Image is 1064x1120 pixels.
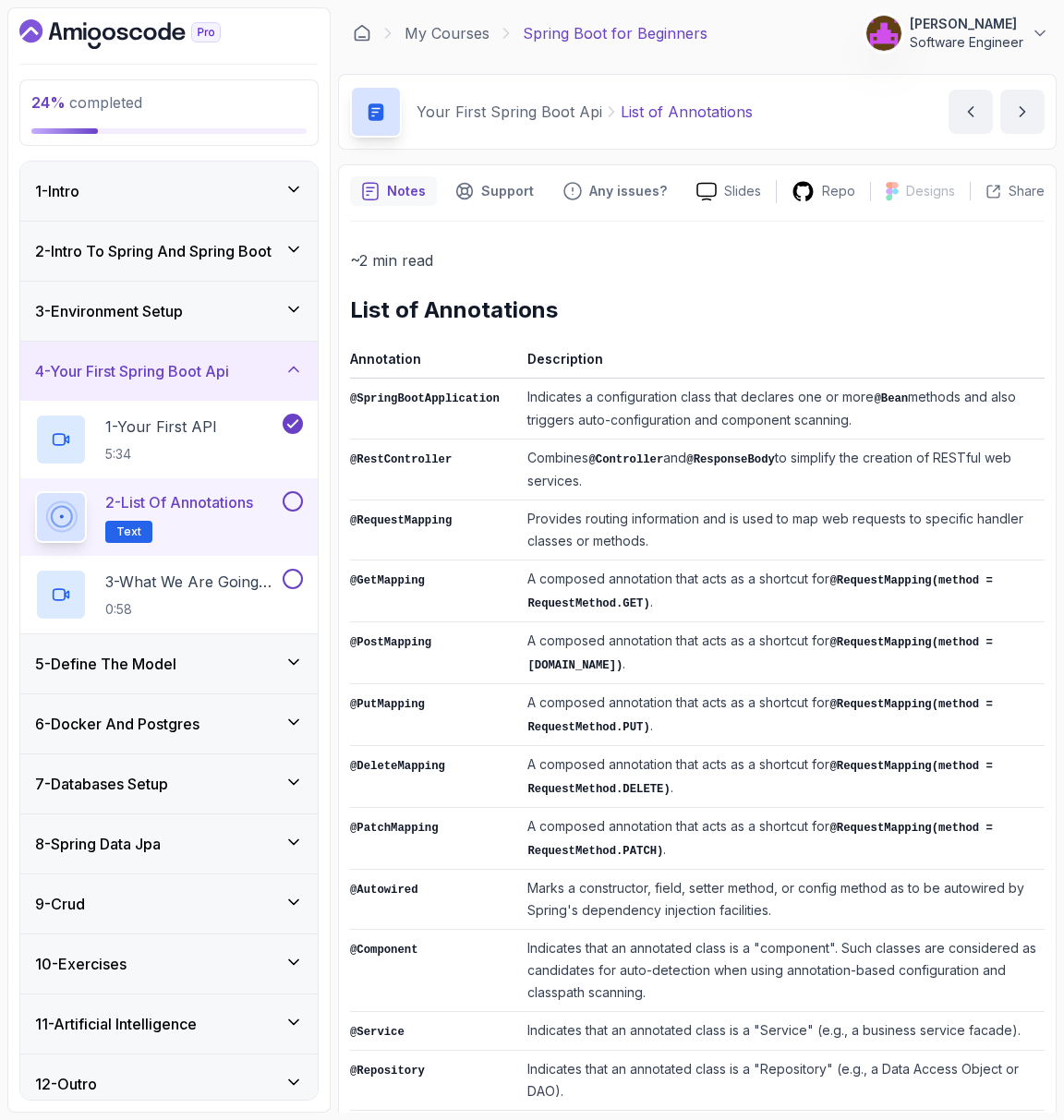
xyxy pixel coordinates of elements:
[589,182,667,200] p: Any issues?
[35,1073,97,1095] h3: 12 - Outro
[35,180,79,202] h3: 1 - Intro
[35,569,303,620] button: 3-What We Are Going To Build0:58
[35,360,229,382] h3: 4 - Your First Spring Boot Api
[1000,90,1045,134] button: next content
[35,653,176,675] h3: 5 - Define The Model
[970,182,1045,200] button: Share
[350,944,418,957] code: @Component
[35,893,85,915] h3: 9 - Crud
[350,822,439,835] code: @PatchMapping
[444,176,545,206] button: Support button
[20,162,318,221] button: 1-Intro
[20,282,318,341] button: 3-Environment Setup
[20,814,318,873] button: 8-Spring Data Jpa
[20,754,318,813] button: 7-Databases Setup
[20,222,318,281] button: 2-Intro To Spring And Spring Boot
[350,347,520,379] th: Annotation
[350,176,437,206] button: notes button
[520,930,1045,1012] td: Indicates that an annotated class is a "component". Such classes are considered as candidates for...
[19,19,263,49] a: Dashboard
[105,571,279,593] p: 3 - What We Are Going To Build
[520,870,1045,930] td: Marks a constructor, field, setter method, or config method as to be autowired by Spring's depend...
[350,247,1045,273] p: ~2 min read
[35,240,272,262] h3: 2 - Intro To Spring And Spring Boot
[350,698,425,711] code: @PutMapping
[35,773,168,795] h3: 7 - Databases Setup
[20,934,318,994] button: 10-Exercises
[20,694,318,753] button: 6-Docker And Postgres
[552,176,678,206] button: Feedback button
[20,342,318,401] button: 4-Your First Spring Boot Api
[350,636,431,649] code: @PostMapping
[520,684,1045,746] td: A composed annotation that acts as a shortcut for .
[35,300,183,322] h3: 3 - Environment Setup
[105,445,217,464] p: 5:34
[105,600,279,619] p: 0:58
[520,379,1045,440] td: Indicates a configuration class that declares one or more methods and also triggers auto-configur...
[350,514,452,527] code: @RequestMapping
[350,295,1045,325] h2: List of Annotations
[20,994,318,1054] button: 11-Artificial Intelligence
[520,808,1045,870] td: A composed annotation that acts as a shortcut for .
[350,884,418,897] code: @Autowired
[777,180,870,203] a: Repo
[822,182,855,200] p: Repo
[105,491,253,513] p: 2 - List of Annotations
[105,415,217,438] p: 1 - Your First API
[621,101,753,123] p: List of Annotations
[31,93,66,112] span: 24 %
[405,22,490,44] a: My Courses
[353,24,371,42] a: Dashboard
[116,524,141,539] span: Text
[350,392,500,405] code: @SpringBootApplication
[35,833,161,855] h3: 8 - Spring Data Jpa
[520,347,1045,379] th: Description
[350,453,452,466] code: @RestController
[35,491,303,543] button: 2-List of AnnotationsText
[520,440,1045,500] td: Combines and to simplify the creation of RESTful web services.
[350,574,425,587] code: @GetMapping
[866,16,901,51] img: user profile image
[20,634,318,693] button: 5-Define The Model
[31,93,142,112] span: completed
[520,500,1045,560] td: Provides routing information and is used to map web requests to specific handler classes or methods.
[910,15,1023,33] p: [PERSON_NAME]
[865,15,1049,52] button: user profile image[PERSON_NAME]Software Engineer
[417,101,602,123] p: Your First Spring Boot Api
[35,713,199,735] h3: 6 - Docker And Postgres
[874,392,908,405] code: @Bean
[523,22,707,44] p: Spring Boot for Beginners
[949,90,993,134] button: previous content
[906,182,955,200] p: Designs
[520,1012,1045,1051] td: Indicates that an annotated class is a "Service" (e.g., a business service facade).
[520,622,1045,684] td: A composed annotation that acts as a shortcut for .
[481,182,534,200] p: Support
[910,33,1023,52] p: Software Engineer
[35,414,303,465] button: 1-Your First API5:34
[350,760,445,773] code: @DeleteMapping
[588,453,663,466] code: @Controller
[520,1051,1045,1111] td: Indicates that an annotated class is a "Repository" (e.g., a Data Access Object or DAO).
[350,1026,405,1039] code: @Service
[1009,182,1045,200] p: Share
[520,746,1045,808] td: A composed annotation that acts as a shortcut for .
[20,874,318,933] button: 9-Crud
[35,953,127,975] h3: 10 - Exercises
[520,560,1045,622] td: A composed annotation that acts as a shortcut for .
[686,453,775,466] code: @ResponseBody
[350,1065,425,1078] code: @Repository
[35,1013,197,1035] h3: 11 - Artificial Intelligence
[387,182,426,200] p: Notes
[724,182,761,200] p: Slides
[20,1054,318,1114] button: 12-Outro
[682,182,776,201] a: Slides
